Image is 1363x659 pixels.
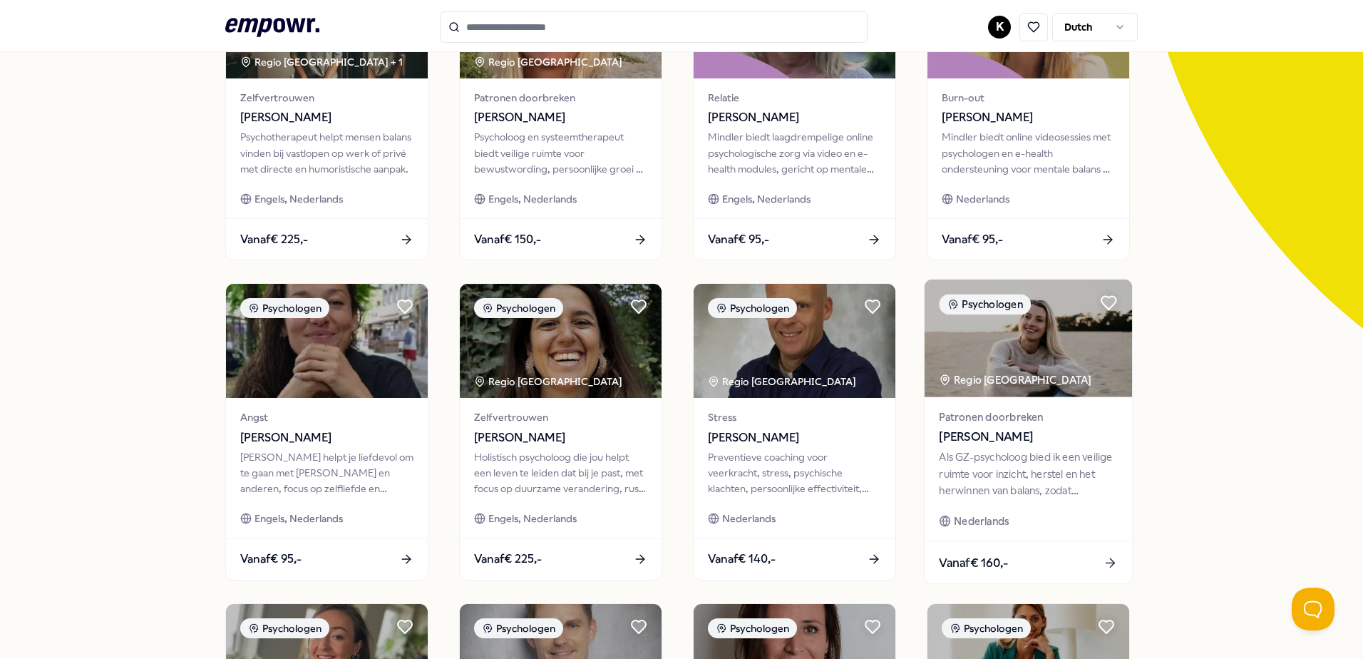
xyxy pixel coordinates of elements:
[924,279,1133,585] a: package imagePsychologenRegio [GEOGRAPHIC_DATA] Patronen doorbreken[PERSON_NAME]Als GZ-psycholoog...
[488,191,577,207] span: Engels, Nederlands
[440,11,868,43] input: Search for products, categories or subcategories
[939,372,1094,389] div: Regio [GEOGRAPHIC_DATA]
[988,16,1011,39] button: K
[474,90,647,106] span: Patronen doorbreken
[474,409,647,425] span: Zelfvertrouwen
[708,429,881,447] span: [PERSON_NAME]
[254,191,343,207] span: Engels, Nederlands
[708,550,776,568] span: Vanaf € 140,-
[240,298,329,318] div: Psychologen
[708,409,881,425] span: Stress
[956,191,1009,207] span: Nederlands
[474,550,542,568] span: Vanaf € 225,-
[474,449,647,497] div: Holistisch psycholoog die jou helpt een leven te leiden dat bij je past, met focus op duurzame ve...
[254,511,343,526] span: Engels, Nederlands
[939,449,1117,499] div: Als GZ-psycholoog bied ik een veilige ruimte voor inzicht, herstel en het herwinnen van balans, z...
[240,108,413,127] span: [PERSON_NAME]
[1292,588,1334,630] iframe: Help Scout Beacon - Open
[240,550,302,568] span: Vanaf € 95,-
[708,298,797,318] div: Psychologen
[240,618,329,638] div: Psychologen
[925,280,1132,397] img: package image
[942,129,1115,177] div: Mindler biedt online videosessies met psychologen en e-health ondersteuning voor mentale balans e...
[240,90,413,106] span: Zelfvertrouwen
[474,54,624,70] div: Regio [GEOGRAPHIC_DATA]
[708,374,858,389] div: Regio [GEOGRAPHIC_DATA]
[708,230,769,249] span: Vanaf € 95,-
[708,449,881,497] div: Preventieve coaching voor veerkracht, stress, psychische klachten, persoonlijke effectiviteit, ge...
[226,284,428,398] img: package image
[474,618,563,638] div: Psychologen
[474,108,647,127] span: [PERSON_NAME]
[225,283,428,580] a: package imagePsychologenAngst[PERSON_NAME][PERSON_NAME] helpt je liefdevol om te gaan met [PERSON...
[694,284,895,398] img: package image
[942,90,1115,106] span: Burn-out
[954,514,1009,530] span: Nederlands
[942,230,1003,249] span: Vanaf € 95,-
[708,618,797,638] div: Psychologen
[708,129,881,177] div: Mindler biedt laagdrempelige online psychologische zorg via video en e-health modules, gericht op...
[722,511,776,526] span: Nederlands
[460,284,662,398] img: package image
[939,553,1008,572] span: Vanaf € 160,-
[474,298,563,318] div: Psychologen
[240,409,413,425] span: Angst
[942,108,1115,127] span: [PERSON_NAME]
[708,108,881,127] span: [PERSON_NAME]
[240,230,308,249] span: Vanaf € 225,-
[488,511,577,526] span: Engels, Nederlands
[240,429,413,447] span: [PERSON_NAME]
[942,618,1031,638] div: Psychologen
[474,129,647,177] div: Psycholoog en systeemtherapeut biedt veilige ruimte voor bewustwording, persoonlijke groei en men...
[693,283,896,580] a: package imagePsychologenRegio [GEOGRAPHIC_DATA] Stress[PERSON_NAME]Preventieve coaching voor veer...
[474,230,541,249] span: Vanaf € 150,-
[939,428,1117,446] span: [PERSON_NAME]
[939,295,1031,315] div: Psychologen
[240,449,413,497] div: [PERSON_NAME] helpt je liefdevol om te gaan met [PERSON_NAME] en anderen, focus op zelfliefde en ...
[474,429,647,447] span: [PERSON_NAME]
[474,374,624,389] div: Regio [GEOGRAPHIC_DATA]
[939,409,1117,425] span: Patronen doorbreken
[240,129,413,177] div: Psychotherapeut helpt mensen balans vinden bij vastlopen op werk of privé met directe en humorist...
[459,283,662,580] a: package imagePsychologenRegio [GEOGRAPHIC_DATA] Zelfvertrouwen[PERSON_NAME]Holistisch psycholoog ...
[708,90,881,106] span: Relatie
[722,191,811,207] span: Engels, Nederlands
[240,54,403,70] div: Regio [GEOGRAPHIC_DATA] + 1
